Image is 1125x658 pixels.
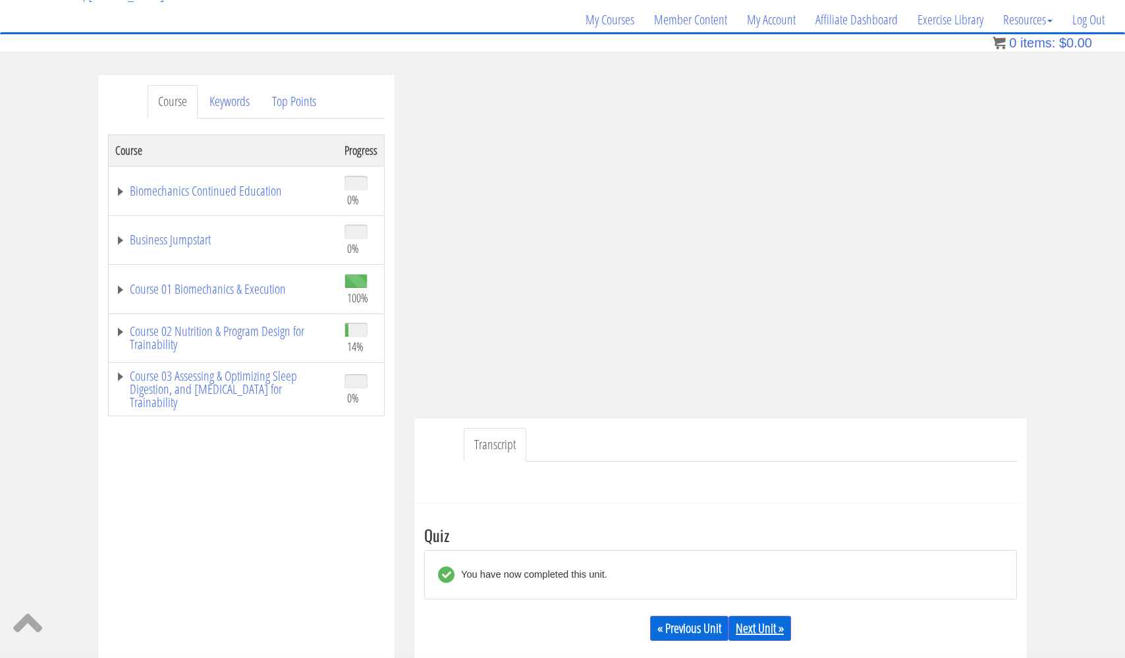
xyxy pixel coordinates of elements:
a: Keywords [199,85,260,119]
a: Course 03 Assessing & Optimizing Sleep Digestion, and [MEDICAL_DATA] for Trainability [115,370,331,409]
span: 14% [347,339,364,354]
a: Course [148,85,198,119]
span: items: [1020,36,1055,50]
a: Top Points [261,85,327,119]
img: icon11.png [993,36,1006,49]
span: 0 [1009,36,1016,50]
a: Next Unit » [728,616,791,641]
span: 0% [347,192,359,207]
th: Progress [338,134,385,166]
a: « Previous Unit [650,616,728,641]
th: Course [109,134,339,166]
a: 0 items: $0.00 [993,36,1092,50]
h3: Quiz [424,526,1017,543]
a: Course 02 Nutrition & Program Design for Trainability [115,325,331,351]
span: $ [1059,36,1066,50]
span: 0% [347,391,359,405]
span: 100% [347,290,368,305]
a: Biomechanics Continued Education [115,184,331,198]
a: Transcript [464,428,526,462]
a: Course 01 Biomechanics & Execution [115,283,331,296]
div: You have now completed this unit. [454,566,607,583]
a: Business Jumpstart [115,233,331,246]
span: 0% [347,241,359,256]
bdi: 0.00 [1059,36,1092,50]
